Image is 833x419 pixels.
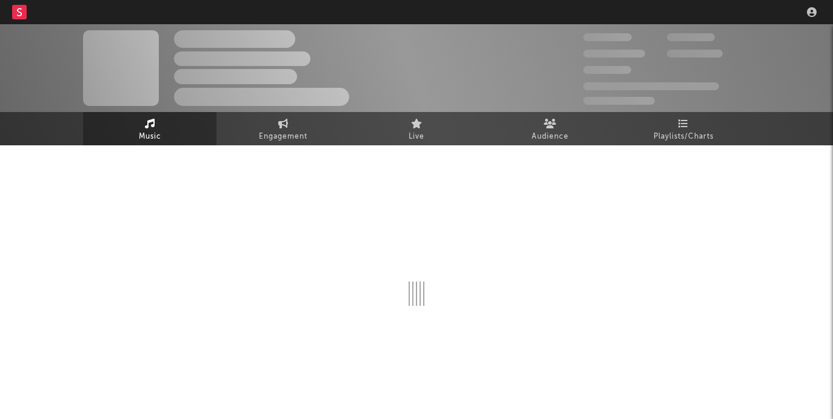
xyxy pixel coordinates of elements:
span: 1,000,000 [667,50,723,58]
a: Live [350,112,483,145]
span: Music [139,130,161,144]
span: 100,000 [583,66,631,74]
a: Engagement [216,112,350,145]
span: Live [409,130,424,144]
span: 100,000 [667,33,715,41]
span: Audience [532,130,569,144]
span: 50,000,000 Monthly Listeners [583,82,719,90]
a: Music [83,112,216,145]
span: Engagement [259,130,307,144]
a: Audience [483,112,617,145]
span: Playlists/Charts [654,130,714,144]
span: 300,000 [583,33,632,41]
span: 50,000,000 [583,50,645,58]
span: Jump Score: 85.0 [583,97,655,105]
a: Playlists/Charts [617,112,750,145]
